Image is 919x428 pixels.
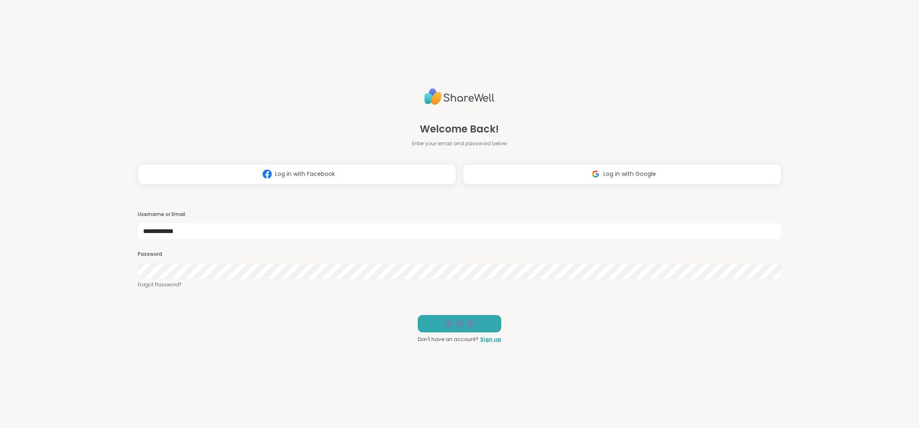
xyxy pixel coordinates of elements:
[420,122,499,137] span: Welcome Back!
[138,251,781,258] h3: Password
[424,85,495,108] img: ShareWell Logo
[418,336,479,343] span: Don't have an account?
[138,211,781,218] h3: Username or Email
[412,140,507,147] span: Enter your email and password below
[138,281,781,289] a: Forgot Password?
[480,336,501,343] a: Sign up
